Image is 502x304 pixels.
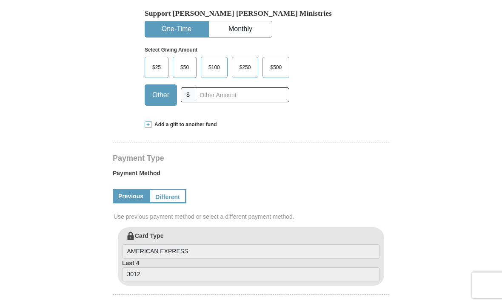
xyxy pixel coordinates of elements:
[122,232,380,259] label: Card Type
[148,61,165,74] span: $25
[145,9,357,18] h5: Support [PERSON_NAME] [PERSON_NAME] Ministries
[145,47,197,53] strong: Select Giving Amount
[266,61,286,74] span: $500
[149,189,186,203] a: Different
[113,189,149,203] a: Previous
[122,259,380,282] label: Last 4
[122,267,380,282] input: Last 4
[151,121,217,128] span: Add a gift to another fund
[181,87,195,102] span: $
[122,244,380,259] input: Card Type
[145,21,208,37] button: One-Time
[235,61,255,74] span: $250
[209,21,272,37] button: Monthly
[148,89,174,101] span: Other
[204,61,224,74] span: $100
[176,61,193,74] span: $50
[195,87,289,102] input: Other Amount
[114,212,390,221] span: Use previous payment method or select a different payment method.
[113,155,389,162] h4: Payment Type
[113,169,389,182] label: Payment Method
